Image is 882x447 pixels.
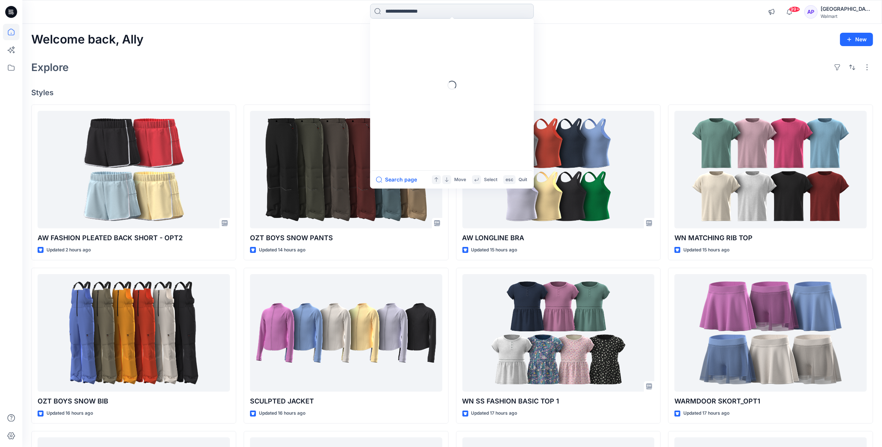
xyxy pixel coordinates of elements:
a: AW LONGLINE BRA [462,111,655,229]
p: Select [484,176,497,184]
div: [GEOGRAPHIC_DATA] [821,4,873,13]
span: 99+ [789,6,800,12]
p: Updated 17 hours ago [683,409,729,417]
a: WN MATCHING RIB TOP [674,111,867,229]
a: SCULPTED JACKET [250,274,442,392]
div: AP [804,5,818,19]
a: AW FASHION PLEATED BACK SHORT - OPT2 [38,111,230,229]
p: WN MATCHING RIB TOP [674,233,867,243]
button: New [840,33,873,46]
p: Updated 16 hours ago [46,409,93,417]
h2: Welcome back, Ally [31,33,144,46]
p: OZT BOYS SNOW BIB [38,396,230,406]
p: Updated 16 hours ago [259,409,305,417]
p: Updated 2 hours ago [46,246,91,254]
p: SCULPTED JACKET [250,396,442,406]
p: esc [506,176,513,184]
h4: Styles [31,88,873,97]
button: Search page [376,175,417,184]
a: WARMDOOR SKORT_OPT1 [674,274,867,392]
p: AW LONGLINE BRA [462,233,655,243]
p: WARMDOOR SKORT_OPT1 [674,396,867,406]
p: AW FASHION PLEATED BACK SHORT - OPT2 [38,233,230,243]
p: OZT BOYS SNOW PANTS [250,233,442,243]
a: WN SS FASHION BASIC TOP 1 [462,274,655,392]
p: Quit [519,176,527,184]
a: OZT BOYS SNOW PANTS [250,111,442,229]
p: Move [454,176,466,184]
p: Updated 14 hours ago [259,246,305,254]
p: Updated 17 hours ago [471,409,517,417]
a: OZT BOYS SNOW BIB [38,274,230,392]
h2: Explore [31,61,69,73]
div: Walmart [821,13,873,19]
p: Updated 15 hours ago [471,246,517,254]
p: WN SS FASHION BASIC TOP 1 [462,396,655,406]
p: Updated 15 hours ago [683,246,729,254]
